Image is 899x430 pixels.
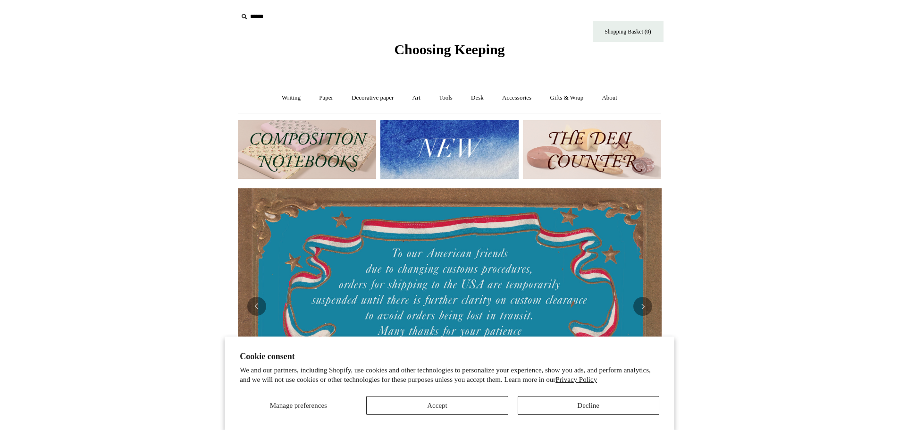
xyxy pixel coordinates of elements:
[273,85,309,110] a: Writing
[240,396,357,415] button: Manage preferences
[240,366,659,384] p: We and our partners, including Shopify, use cookies and other technologies to personalize your ex...
[238,120,376,179] img: 202302 Composition ledgers.jpg__PID:69722ee6-fa44-49dd-a067-31375e5d54ec
[247,297,266,316] button: Previous
[311,85,342,110] a: Paper
[380,120,519,179] img: New.jpg__PID:f73bdf93-380a-4a35-bcfe-7823039498e1
[238,188,662,424] img: USA PSA .jpg__PID:33428022-6587-48b7-8b57-d7eefc91f15a
[518,396,659,415] button: Decline
[593,85,626,110] a: About
[270,402,327,409] span: Manage preferences
[523,120,661,179] img: The Deli Counter
[404,85,429,110] a: Art
[240,352,659,362] h2: Cookie consent
[394,42,504,57] span: Choosing Keeping
[343,85,402,110] a: Decorative paper
[555,376,597,383] a: Privacy Policy
[494,85,540,110] a: Accessories
[541,85,592,110] a: Gifts & Wrap
[394,49,504,56] a: Choosing Keeping
[366,396,508,415] button: Accept
[462,85,492,110] a: Desk
[430,85,461,110] a: Tools
[633,297,652,316] button: Next
[593,21,664,42] a: Shopping Basket (0)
